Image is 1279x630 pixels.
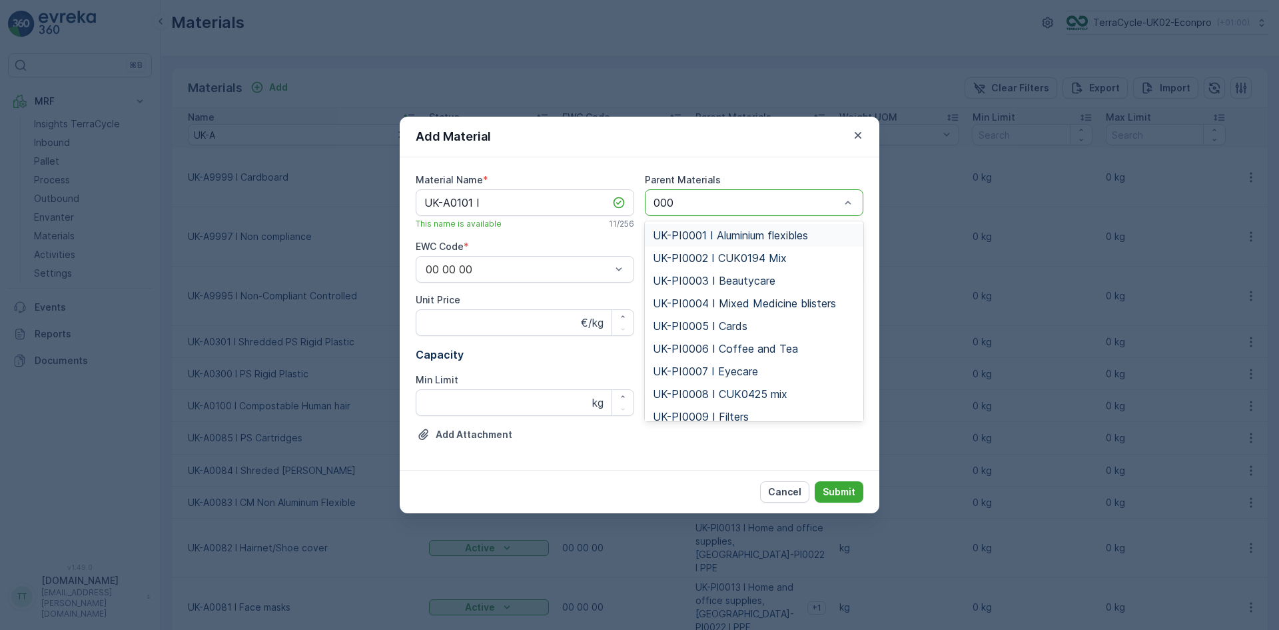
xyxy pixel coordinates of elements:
[823,485,855,499] p: Submit
[592,395,604,411] p: kg
[416,427,514,443] button: Upload File
[416,374,458,385] label: Min Limit
[416,347,863,363] p: Capacity
[653,411,749,423] span: UK-PI0009 I Filters
[416,219,502,229] span: This name is available
[653,365,758,377] span: UK-PI0007 I Eyecare
[416,241,464,252] label: EWC Code
[653,297,836,309] span: UK-PI0004 I Mixed Medicine blisters
[653,229,808,241] span: UK-PI0001 I Aluminium flexibles
[653,275,775,287] span: UK-PI0003 I Beautycare
[436,428,512,441] p: Add Attachment
[653,320,747,332] span: UK-PI0005 I Cards
[768,485,801,499] p: Cancel
[416,127,491,146] p: Add Material
[653,252,787,264] span: UK-PI0002 I CUK0194 Mix
[416,294,460,305] label: Unit Price
[416,174,483,185] label: Material Name
[581,315,604,331] p: €/kg
[653,388,787,400] span: UK-PI0008 I CUK0425 mix
[815,481,863,503] button: Submit
[760,481,809,503] button: Cancel
[609,219,634,229] p: 11 / 256
[645,174,721,185] label: Parent Materials
[653,343,798,355] span: UK-PI0006 I Coffee and Tea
